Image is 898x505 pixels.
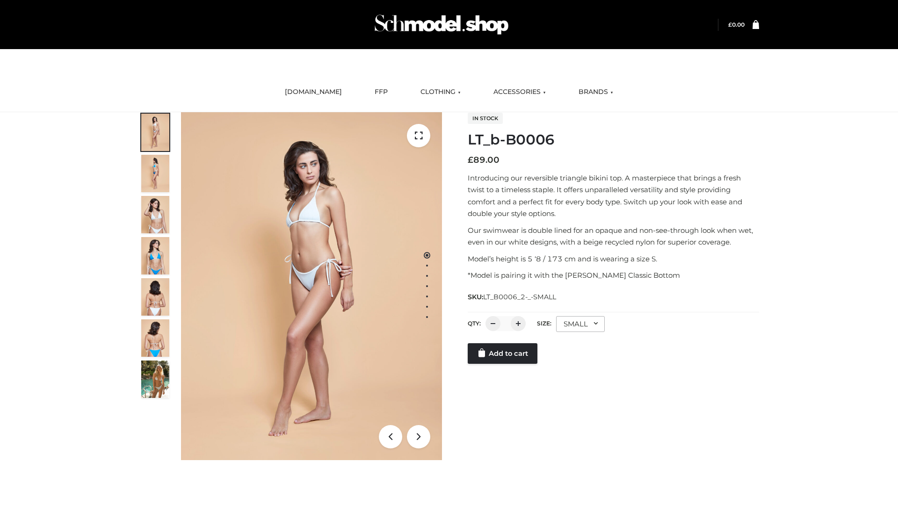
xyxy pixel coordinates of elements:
span: £ [468,155,473,165]
a: CLOTHING [413,82,468,102]
span: SKU: [468,291,557,303]
span: £ [728,21,732,28]
img: Schmodel Admin 964 [371,6,512,43]
bdi: 89.00 [468,155,500,165]
p: Our swimwear is double lined for an opaque and non-see-through look when wet, even in our white d... [468,224,759,248]
div: SMALL [556,316,605,332]
img: ArielClassicBikiniTop_CloudNine_AzureSky_OW114ECO_8-scaled.jpg [141,319,169,357]
img: Arieltop_CloudNine_AzureSky2.jpg [141,361,169,398]
bdi: 0.00 [728,21,745,28]
a: [DOMAIN_NAME] [278,82,349,102]
img: ArielClassicBikiniTop_CloudNine_AzureSky_OW114ECO_1 [181,112,442,460]
img: ArielClassicBikiniTop_CloudNine_AzureSky_OW114ECO_4-scaled.jpg [141,237,169,274]
a: FFP [368,82,395,102]
label: QTY: [468,320,481,327]
img: ArielClassicBikiniTop_CloudNine_AzureSky_OW114ECO_2-scaled.jpg [141,155,169,192]
span: LT_B0006_2-_-SMALL [483,293,556,301]
p: Introducing our reversible triangle bikini top. A masterpiece that brings a fresh twist to a time... [468,172,759,220]
h1: LT_b-B0006 [468,131,759,148]
a: £0.00 [728,21,745,28]
a: BRANDS [572,82,620,102]
label: Size: [537,320,551,327]
a: Add to cart [468,343,537,364]
a: ACCESSORIES [486,82,553,102]
span: In stock [468,113,503,124]
img: ArielClassicBikiniTop_CloudNine_AzureSky_OW114ECO_1-scaled.jpg [141,114,169,151]
img: ArielClassicBikiniTop_CloudNine_AzureSky_OW114ECO_7-scaled.jpg [141,278,169,316]
p: *Model is pairing it with the [PERSON_NAME] Classic Bottom [468,269,759,281]
img: ArielClassicBikiniTop_CloudNine_AzureSky_OW114ECO_3-scaled.jpg [141,196,169,233]
p: Model’s height is 5 ‘8 / 173 cm and is wearing a size S. [468,253,759,265]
